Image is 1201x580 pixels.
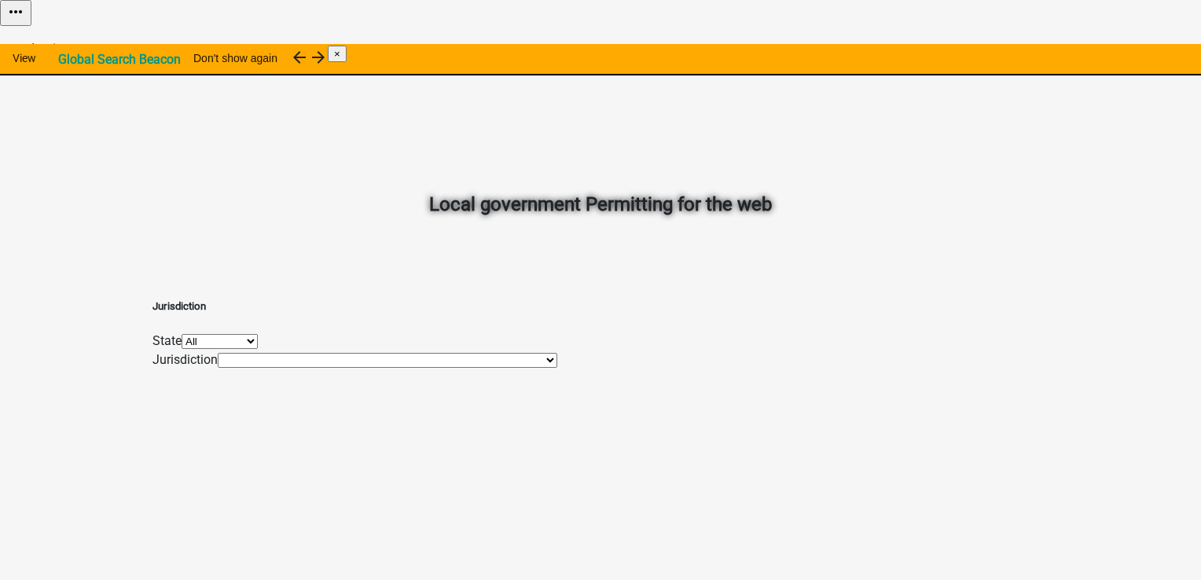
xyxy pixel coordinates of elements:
[152,333,182,348] label: State
[152,352,218,367] label: Jurisdiction
[164,190,1037,218] h2: Local government Permitting for the web
[181,44,290,72] button: Don't show again
[309,48,328,67] i: arrow_forward
[58,52,181,67] strong: Global Search Beacon
[328,46,347,62] button: Close
[334,48,340,60] span: ×
[152,299,557,314] h5: Jurisdiction
[290,48,309,67] i: arrow_back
